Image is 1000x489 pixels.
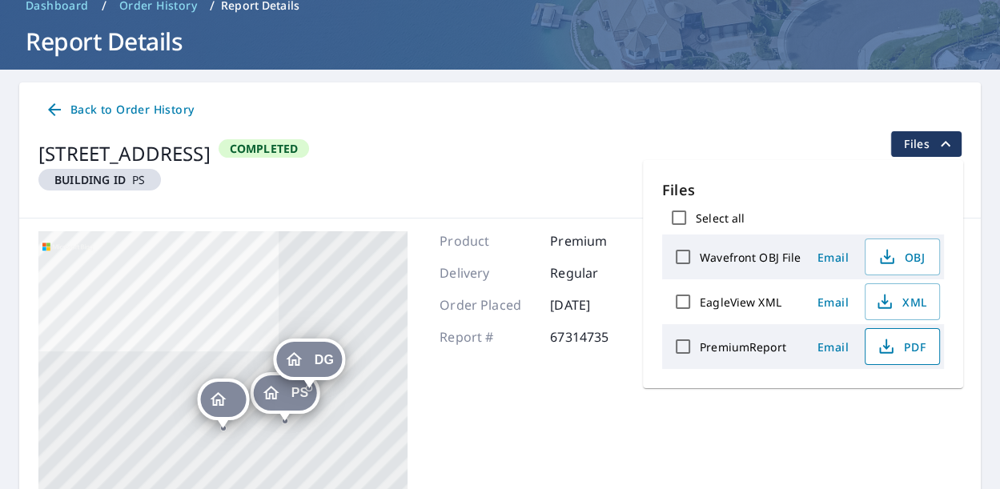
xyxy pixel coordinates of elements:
[875,247,926,267] span: OBJ
[865,283,940,320] button: XML
[807,335,858,359] button: Email
[291,387,309,399] span: PS
[19,25,981,58] h1: Report Details
[440,327,536,347] p: Report #
[440,263,536,283] p: Delivery
[875,337,926,356] span: PDF
[813,250,852,265] span: Email
[865,238,940,275] button: OBJ
[813,339,852,355] span: Email
[440,231,536,251] p: Product
[550,295,646,315] p: [DATE]
[197,379,249,428] div: Dropped pin, building , Residential property, 3786 10th St NE Buffalo, MN 55313
[45,100,194,120] span: Back to Order History
[38,139,211,168] div: [STREET_ADDRESS]
[813,295,852,310] span: Email
[45,172,155,187] span: PS
[38,95,200,125] a: Back to Order History
[875,292,926,311] span: XML
[700,295,781,310] label: EagleView XML
[550,327,646,347] p: 67314735
[550,263,646,283] p: Regular
[550,231,646,251] p: Premium
[865,328,940,365] button: PDF
[807,290,858,315] button: Email
[696,210,745,226] label: Select all
[807,245,858,270] button: Email
[315,354,334,366] span: DG
[904,134,955,154] span: Files
[54,172,126,187] em: Building ID
[251,372,320,422] div: Dropped pin, building PS, Residential property, 3786 10th St NE Buffalo, MN 55313
[220,141,308,156] span: Completed
[440,295,536,315] p: Order Placed
[662,179,944,201] p: Files
[700,339,786,355] label: PremiumReport
[274,339,345,388] div: Dropped pin, building DG, Residential property, 3786 10th St NE Buffalo, MN 55313
[890,131,962,157] button: filesDropdownBtn-67314735
[700,250,801,265] label: Wavefront OBJ File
